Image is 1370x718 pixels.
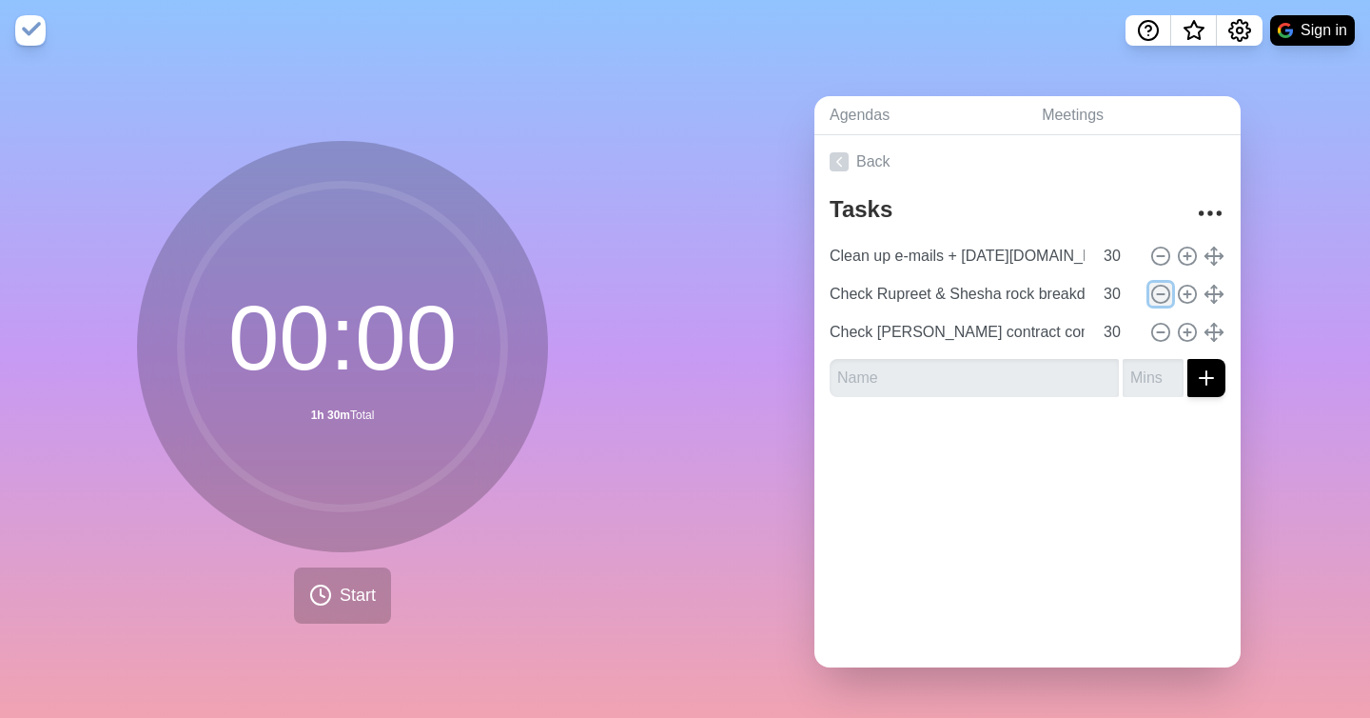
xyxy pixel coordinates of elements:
input: Mins [1096,237,1142,275]
input: Name [830,359,1119,397]
button: Sign in [1270,15,1355,46]
button: More [1191,194,1229,232]
input: Name [822,313,1092,351]
img: timeblocks logo [15,15,46,46]
input: Mins [1096,313,1142,351]
button: Help [1125,15,1171,46]
button: Start [294,568,391,624]
button: What’s new [1171,15,1217,46]
input: Mins [1123,359,1184,397]
input: Name [822,275,1092,313]
input: Name [822,237,1092,275]
a: Agendas [814,96,1027,135]
span: Start [340,583,376,608]
button: Settings [1217,15,1262,46]
input: Mins [1096,275,1142,313]
a: Back [814,135,1241,189]
a: Meetings [1027,96,1241,135]
img: google logo [1278,23,1293,38]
